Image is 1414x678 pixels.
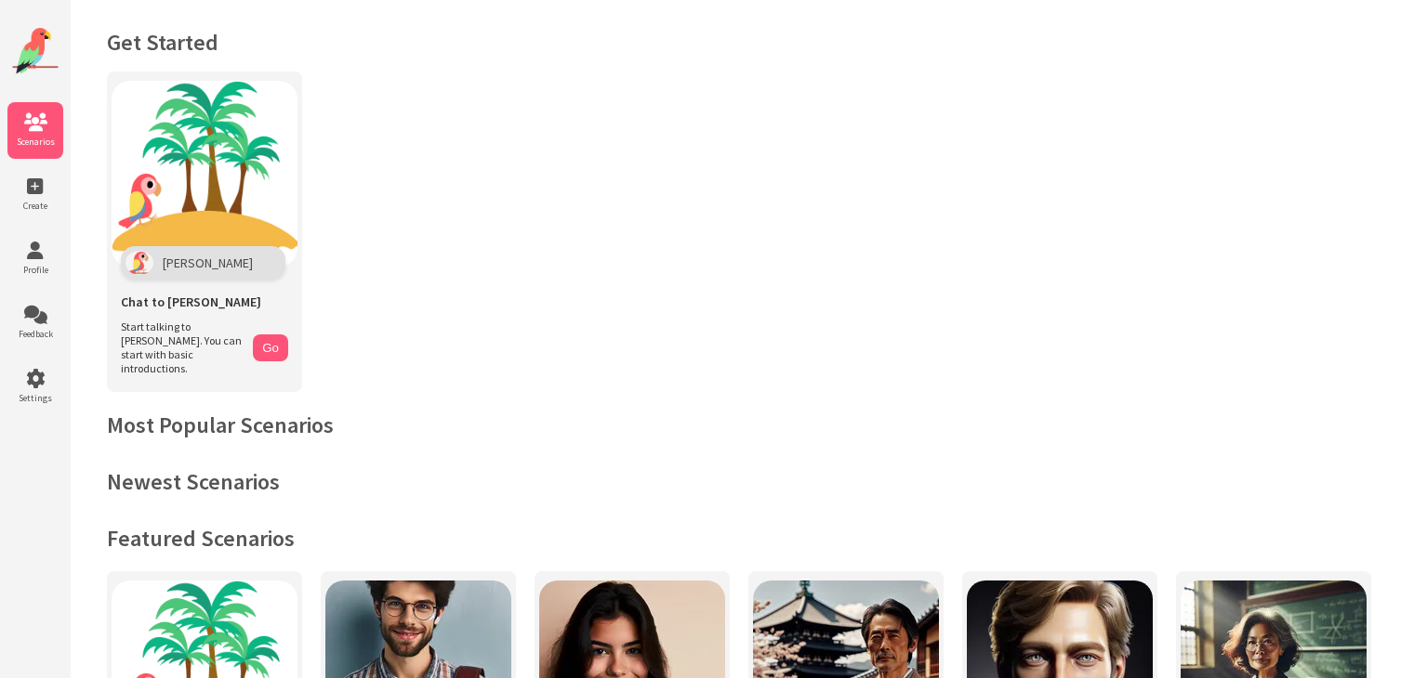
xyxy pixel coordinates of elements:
h2: Most Popular Scenarios [107,411,1377,439]
span: Create [7,200,63,212]
span: Settings [7,392,63,404]
span: Scenarios [7,136,63,148]
img: Polly [126,251,153,275]
span: [PERSON_NAME] [163,254,253,271]
img: Website Logo [12,28,59,74]
h1: Get Started [107,28,1377,57]
img: Chat with Polly [112,81,297,267]
h2: Newest Scenarios [107,467,1377,496]
span: Profile [7,264,63,276]
span: Feedback [7,328,63,340]
span: Chat to [PERSON_NAME] [121,293,261,310]
h2: Featured Scenarios [107,524,1377,553]
button: Go [253,334,288,361]
span: Start talking to [PERSON_NAME]. You can start with basic introductions. [121,319,244,375]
